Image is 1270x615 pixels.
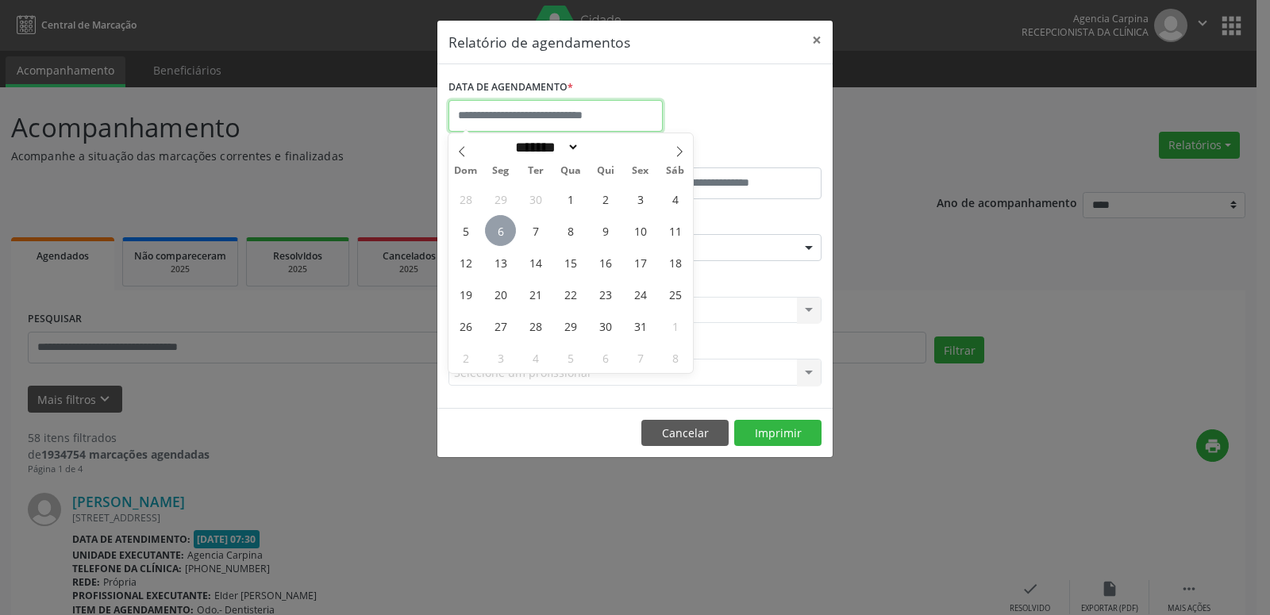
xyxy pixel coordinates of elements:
[555,342,586,373] span: Novembro 5, 2025
[660,183,691,214] span: Outubro 4, 2025
[485,342,516,373] span: Novembro 3, 2025
[590,215,621,246] span: Outubro 9, 2025
[590,310,621,341] span: Outubro 30, 2025
[448,32,630,52] h5: Relatório de agendamentos
[483,166,518,176] span: Seg
[450,342,481,373] span: Novembro 2, 2025
[555,215,586,246] span: Outubro 8, 2025
[590,183,621,214] span: Outubro 2, 2025
[520,215,551,246] span: Outubro 7, 2025
[590,247,621,278] span: Outubro 16, 2025
[485,247,516,278] span: Outubro 13, 2025
[450,247,481,278] span: Outubro 12, 2025
[553,166,588,176] span: Qua
[450,183,481,214] span: Setembro 28, 2025
[625,279,656,309] span: Outubro 24, 2025
[660,342,691,373] span: Novembro 8, 2025
[590,342,621,373] span: Novembro 6, 2025
[625,310,656,341] span: Outubro 31, 2025
[658,166,693,176] span: Sáb
[625,342,656,373] span: Novembro 7, 2025
[555,247,586,278] span: Outubro 15, 2025
[588,166,623,176] span: Qui
[450,279,481,309] span: Outubro 19, 2025
[485,279,516,309] span: Outubro 20, 2025
[660,215,691,246] span: Outubro 11, 2025
[448,75,573,100] label: DATA DE AGENDAMENTO
[520,183,551,214] span: Setembro 30, 2025
[518,166,553,176] span: Ter
[450,215,481,246] span: Outubro 5, 2025
[625,183,656,214] span: Outubro 3, 2025
[450,310,481,341] span: Outubro 26, 2025
[555,183,586,214] span: Outubro 1, 2025
[510,139,579,156] select: Month
[485,183,516,214] span: Setembro 29, 2025
[734,420,822,447] button: Imprimir
[555,279,586,309] span: Outubro 22, 2025
[639,143,822,167] label: ATÉ
[625,215,656,246] span: Outubro 10, 2025
[660,310,691,341] span: Novembro 1, 2025
[520,247,551,278] span: Outubro 14, 2025
[485,215,516,246] span: Outubro 6, 2025
[623,166,658,176] span: Sex
[625,247,656,278] span: Outubro 17, 2025
[579,139,632,156] input: Year
[801,21,833,60] button: Close
[555,310,586,341] span: Outubro 29, 2025
[520,310,551,341] span: Outubro 28, 2025
[660,247,691,278] span: Outubro 18, 2025
[641,420,729,447] button: Cancelar
[520,279,551,309] span: Outubro 21, 2025
[660,279,691,309] span: Outubro 25, 2025
[485,310,516,341] span: Outubro 27, 2025
[590,279,621,309] span: Outubro 23, 2025
[520,342,551,373] span: Novembro 4, 2025
[448,166,483,176] span: Dom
